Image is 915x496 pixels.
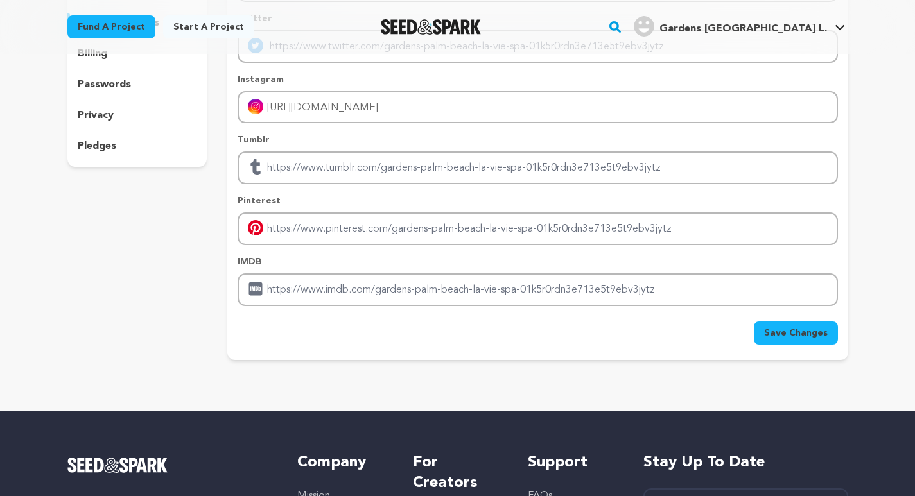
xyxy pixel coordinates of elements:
[764,327,828,339] span: Save Changes
[248,159,263,175] img: tumblr.svg
[67,44,207,64] button: billing
[248,281,263,296] img: imdb.svg
[67,458,272,473] a: Seed&Spark Homepage
[754,321,838,345] button: Save Changes
[528,452,617,473] h5: Support
[78,77,131,92] p: passwords
[413,452,502,493] h5: For Creators
[297,452,387,473] h5: Company
[381,19,482,35] img: Seed&Spark Logo Dark Mode
[163,15,254,38] a: Start a project
[631,13,848,40] span: Gardens Palm Beach L.'s Profile
[238,133,837,146] p: Tumblr
[238,273,837,306] input: Enter IMDB profile link
[67,136,207,157] button: pledges
[238,255,837,268] p: IMDB
[248,220,263,235] img: pinterest-mobile.svg
[67,105,207,126] button: privacy
[67,458,168,473] img: Seed&Spark Logo
[78,139,116,154] p: pledges
[238,212,837,245] input: Enter pinterest profile link
[238,91,837,124] input: Enter instagram handle link
[248,99,263,114] img: instagram-mobile.svg
[238,194,837,207] p: Pinterest
[67,15,155,38] a: Fund a project
[631,13,848,37] a: Gardens Palm Beach L.'s Profile
[238,73,837,86] p: Instagram
[67,74,207,95] button: passwords
[634,16,827,37] div: Gardens Palm Beach L.'s Profile
[634,16,654,37] img: user.png
[643,452,848,473] h5: Stay up to date
[78,46,107,62] p: billing
[78,108,114,123] p: privacy
[659,24,827,34] span: Gardens [GEOGRAPHIC_DATA] L.
[238,151,837,184] input: Enter tubmlr profile link
[381,19,482,35] a: Seed&Spark Homepage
